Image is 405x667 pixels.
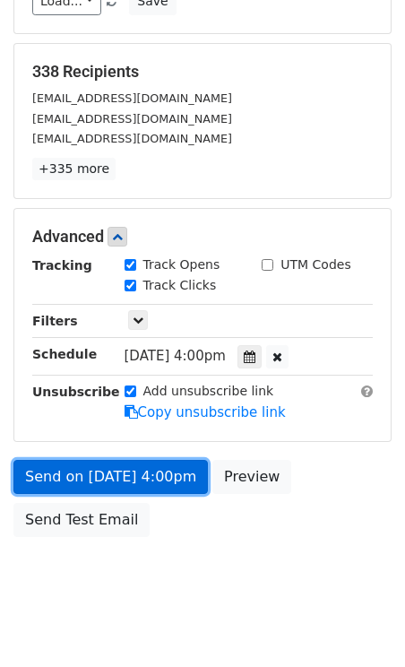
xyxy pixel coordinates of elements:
strong: Schedule [32,347,97,361]
a: +335 more [32,158,116,180]
iframe: Chat Widget [315,581,405,667]
a: Preview [212,460,291,494]
label: Track Clicks [143,276,217,295]
label: Add unsubscribe link [143,382,274,401]
span: [DATE] 4:00pm [125,348,226,364]
strong: Unsubscribe [32,385,120,399]
small: [EMAIL_ADDRESS][DOMAIN_NAME] [32,132,232,145]
a: Send Test Email [13,503,150,537]
small: [EMAIL_ADDRESS][DOMAIN_NAME] [32,91,232,105]
h5: 338 Recipients [32,62,373,82]
strong: Filters [32,314,78,328]
a: Copy unsubscribe link [125,404,286,420]
strong: Tracking [32,258,92,273]
h5: Advanced [32,227,373,247]
label: UTM Codes [280,256,350,274]
label: Track Opens [143,256,220,274]
small: [EMAIL_ADDRESS][DOMAIN_NAME] [32,112,232,126]
a: Send on [DATE] 4:00pm [13,460,208,494]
